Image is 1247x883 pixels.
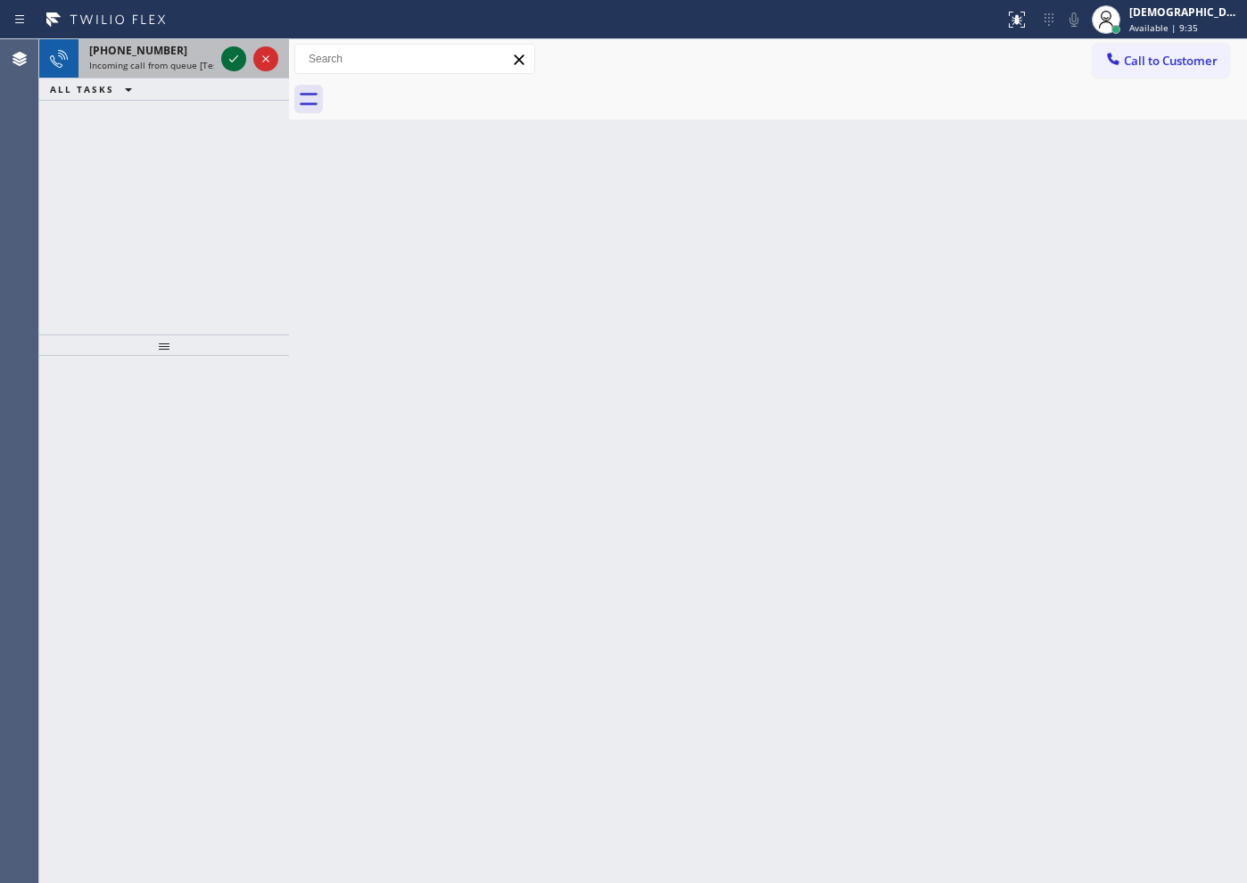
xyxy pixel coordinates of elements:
input: Search [295,45,534,73]
button: ALL TASKS [39,78,150,100]
button: Accept [221,46,246,71]
span: Call to Customer [1124,53,1218,69]
span: Available | 9:35 [1129,21,1198,34]
span: ALL TASKS [50,83,114,95]
span: [PHONE_NUMBER] [89,43,187,58]
span: Incoming call from queue [Test] All [89,59,237,71]
div: [DEMOGRAPHIC_DATA][PERSON_NAME] [1129,4,1242,20]
button: Mute [1061,7,1086,32]
button: Reject [253,46,278,71]
button: Call to Customer [1093,44,1229,78]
